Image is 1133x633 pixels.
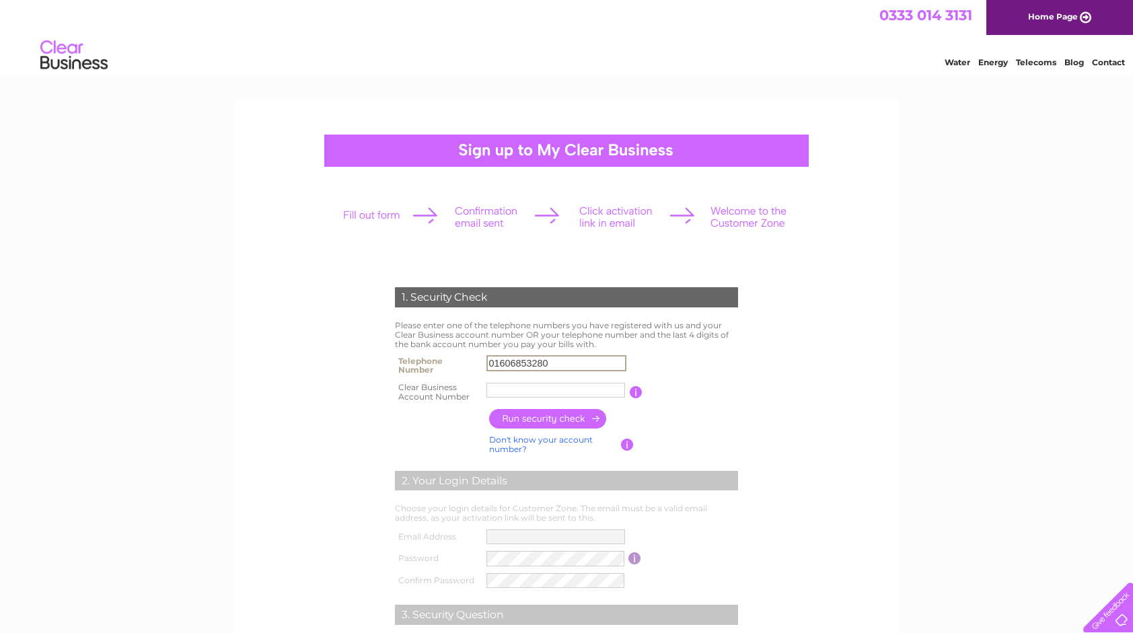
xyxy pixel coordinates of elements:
a: Blog [1064,57,1084,67]
a: Contact [1092,57,1125,67]
th: Telephone Number [392,352,483,379]
img: logo.png [40,35,108,76]
input: Information [630,386,643,398]
a: 0333 014 3131 [879,7,972,24]
td: Please enter one of the telephone numbers you have registered with us and your Clear Business acc... [392,318,741,352]
th: Email Address [392,526,483,548]
th: Password [392,548,483,570]
th: Confirm Password [392,570,483,592]
input: Information [621,439,634,451]
div: 2. Your Login Details [395,471,738,491]
a: Don't know your account number? [489,435,593,454]
td: Choose your login details for Customer Zone. The email must be a valid email address, as your act... [392,500,741,526]
a: Water [945,57,970,67]
div: 3. Security Question [395,605,738,625]
div: 1. Security Check [395,287,738,307]
th: Clear Business Account Number [392,379,483,406]
a: Telecoms [1016,57,1056,67]
input: Information [628,552,641,564]
div: Clear Business is a trading name of Verastar Limited (registered in [GEOGRAPHIC_DATA] No. 3667643... [250,7,885,65]
a: Energy [978,57,1008,67]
